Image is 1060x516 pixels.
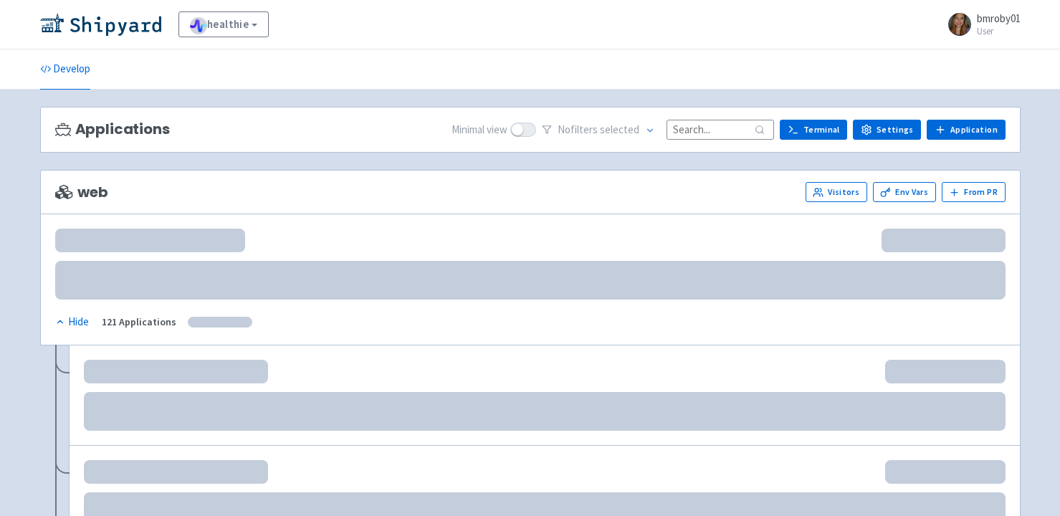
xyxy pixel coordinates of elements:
img: Shipyard logo [40,13,161,36]
div: 121 Applications [102,314,176,330]
a: Visitors [806,182,867,202]
a: Terminal [780,120,847,140]
h3: Applications [55,121,170,138]
button: Hide [55,314,90,330]
small: User [977,27,1021,36]
a: Settings [853,120,921,140]
a: Env Vars [873,182,936,202]
a: healthie [178,11,269,37]
span: No filter s [558,122,639,138]
a: bmroby01 User [940,13,1021,36]
span: bmroby01 [977,11,1021,25]
input: Search... [667,120,774,139]
a: Develop [40,49,90,90]
span: Minimal view [452,122,507,138]
span: web [55,184,108,201]
a: Application [927,120,1005,140]
span: selected [600,123,639,136]
button: From PR [942,182,1006,202]
div: Hide [55,314,89,330]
